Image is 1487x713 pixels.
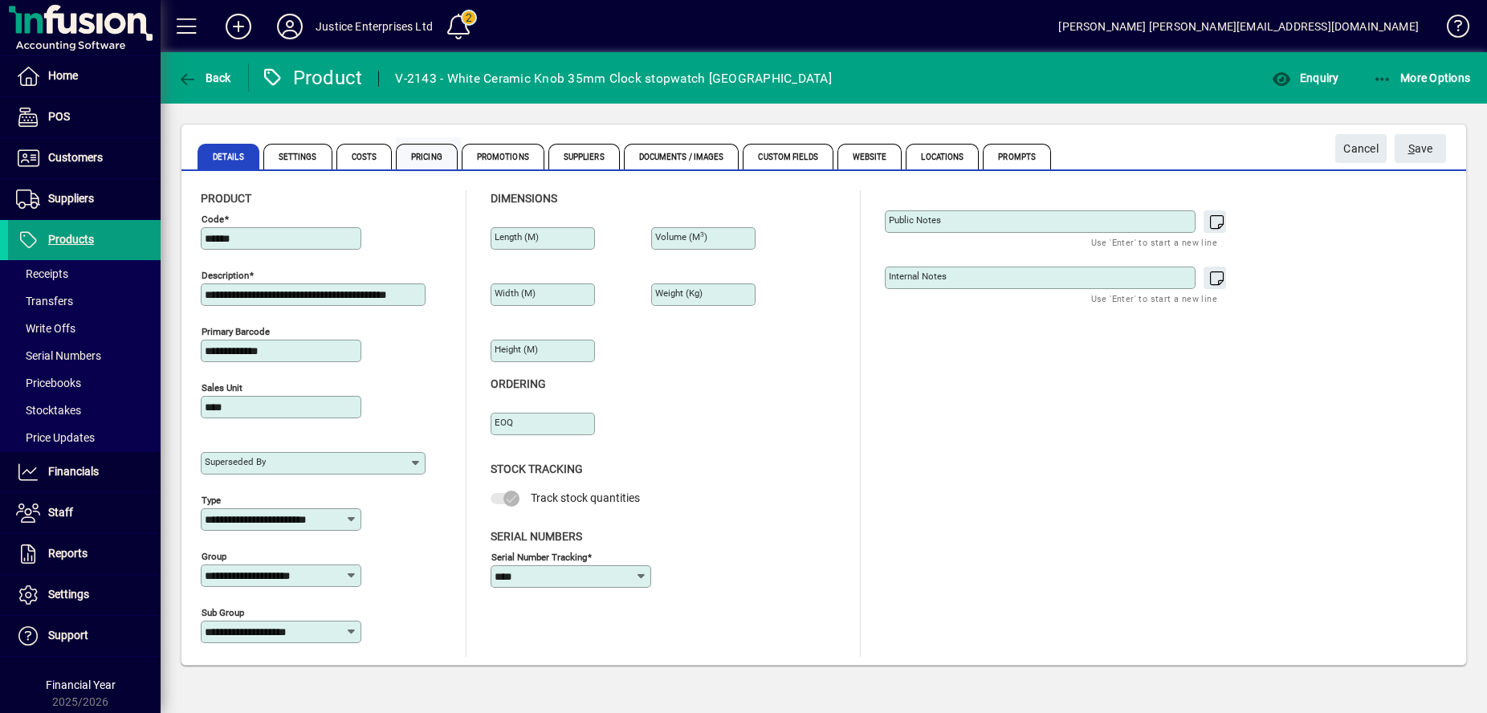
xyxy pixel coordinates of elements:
span: Cancel [1343,136,1379,162]
mat-label: Length (m) [495,231,539,242]
a: Customers [8,138,161,178]
mat-label: Public Notes [889,214,941,226]
span: Track stock quantities [531,491,640,504]
span: Write Offs [16,322,75,335]
button: Add [213,12,264,41]
button: Cancel [1335,134,1387,163]
span: Financial Year [46,678,116,691]
span: Home [48,69,78,82]
a: POS [8,97,161,137]
span: Serial Numbers [491,530,582,543]
span: Pricing [396,144,458,169]
span: ave [1408,136,1433,162]
mat-label: Internal Notes [889,271,947,282]
mat-label: Primary barcode [202,326,270,337]
span: Prompts [983,144,1051,169]
mat-label: Sales unit [202,382,242,393]
span: Ordering [491,377,546,390]
mat-label: Description [202,270,249,281]
span: Custom Fields [743,144,833,169]
span: Dimensions [491,192,557,205]
a: Transfers [8,287,161,315]
span: Price Updates [16,431,95,444]
span: Staff [48,506,73,519]
mat-label: EOQ [495,417,513,428]
span: Financials [48,465,99,478]
span: Suppliers [48,192,94,205]
button: More Options [1369,63,1475,92]
a: Staff [8,493,161,533]
span: Stock Tracking [491,462,583,475]
button: Save [1395,134,1446,163]
div: Justice Enterprises Ltd [316,14,433,39]
span: Suppliers [548,144,620,169]
span: Stocktakes [16,404,81,417]
mat-label: Weight (Kg) [655,287,703,299]
mat-hint: Use 'Enter' to start a new line [1091,289,1217,308]
a: Suppliers [8,179,161,219]
span: Settings [48,588,89,601]
a: Support [8,616,161,656]
a: Pricebooks [8,369,161,397]
mat-label: Height (m) [495,344,538,355]
span: Receipts [16,267,68,280]
span: Products [48,233,94,246]
span: Documents / Images [624,144,739,169]
mat-label: Group [202,551,226,562]
span: Details [198,144,259,169]
span: Website [837,144,902,169]
span: Serial Numbers [16,349,101,362]
mat-label: Sub group [202,607,244,618]
a: Serial Numbers [8,342,161,369]
span: More Options [1373,71,1471,84]
sup: 3 [700,230,704,238]
div: Product [261,65,363,91]
mat-label: Type [202,495,221,506]
a: Receipts [8,260,161,287]
mat-hint: Use 'Enter' to start a new line [1091,233,1217,251]
span: Customers [48,151,103,164]
app-page-header-button: Back [161,63,249,92]
mat-label: Volume (m ) [655,231,707,242]
a: Settings [8,575,161,615]
mat-label: Serial Number tracking [491,551,587,562]
a: Write Offs [8,315,161,342]
button: Profile [264,12,316,41]
a: Reports [8,534,161,574]
span: Reports [48,547,88,560]
span: Transfers [16,295,73,308]
mat-label: Code [202,214,224,225]
span: Support [48,629,88,642]
a: Stocktakes [8,397,161,424]
span: Costs [336,144,393,169]
span: S [1408,142,1415,155]
span: Promotions [462,144,544,169]
span: Locations [906,144,979,169]
button: Back [173,63,235,92]
mat-label: Superseded by [205,456,266,467]
span: Enquiry [1272,71,1338,84]
span: POS [48,110,70,123]
a: Financials [8,452,161,492]
span: Product [201,192,251,205]
button: Enquiry [1268,63,1342,92]
mat-label: Width (m) [495,287,536,299]
a: Home [8,56,161,96]
span: Settings [263,144,332,169]
a: Knowledge Base [1435,3,1467,55]
div: [PERSON_NAME] [PERSON_NAME][EMAIL_ADDRESS][DOMAIN_NAME] [1058,14,1419,39]
span: Pricebooks [16,377,81,389]
a: Price Updates [8,424,161,451]
span: Back [177,71,231,84]
div: V-2143 - White Ceramic Knob 35mm Clock stopwatch [GEOGRAPHIC_DATA] [395,66,832,92]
